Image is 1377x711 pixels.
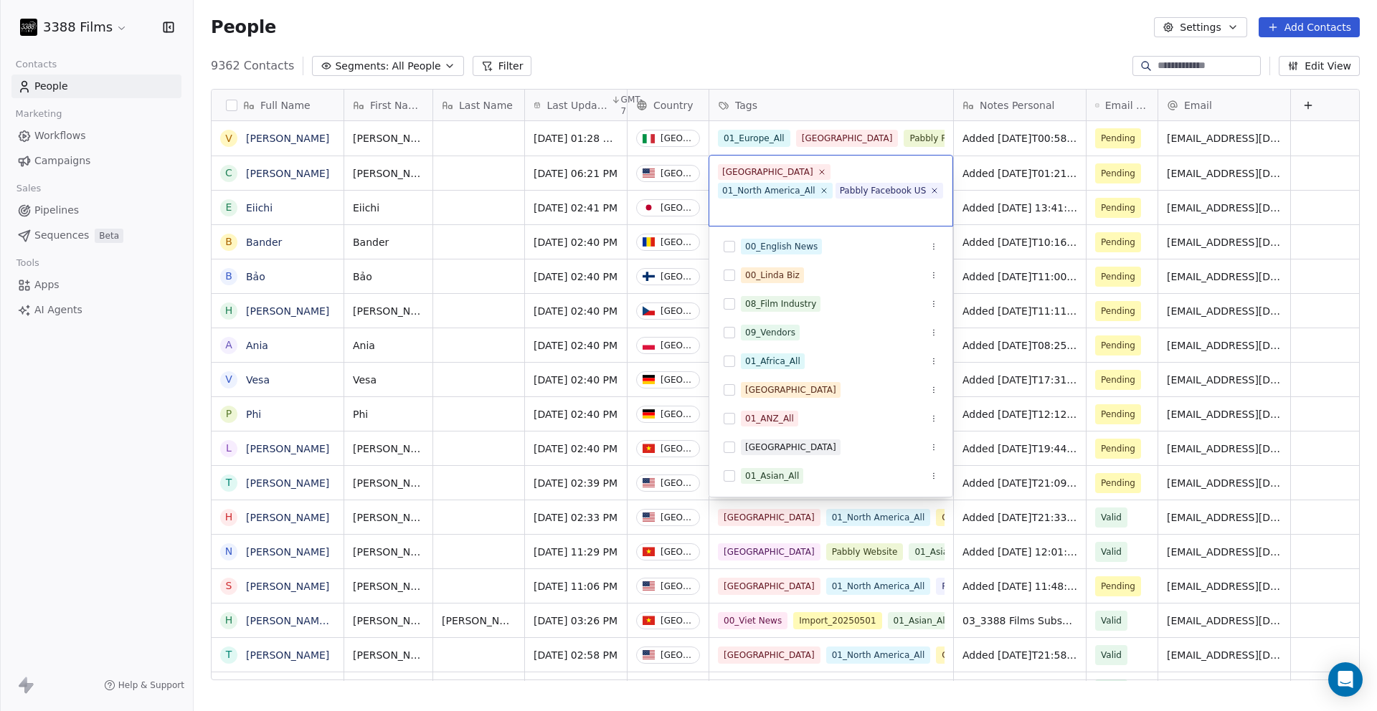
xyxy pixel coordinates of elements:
div: 01_North America_All [722,184,815,197]
div: [GEOGRAPHIC_DATA] [722,166,813,178]
div: 08_Film Industry [745,297,816,310]
div: 00_Linda Biz [745,269,800,282]
div: 01_Asian_All [745,469,799,482]
div: 01_ANZ_All [745,412,794,425]
div: [GEOGRAPHIC_DATA] [745,441,836,454]
div: 00_English News [745,240,818,253]
div: Pabbly Facebook US [840,184,927,197]
div: 09_Vendors [745,326,795,339]
div: 01_Africa_All [745,355,800,368]
div: [GEOGRAPHIC_DATA] [745,383,836,396]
